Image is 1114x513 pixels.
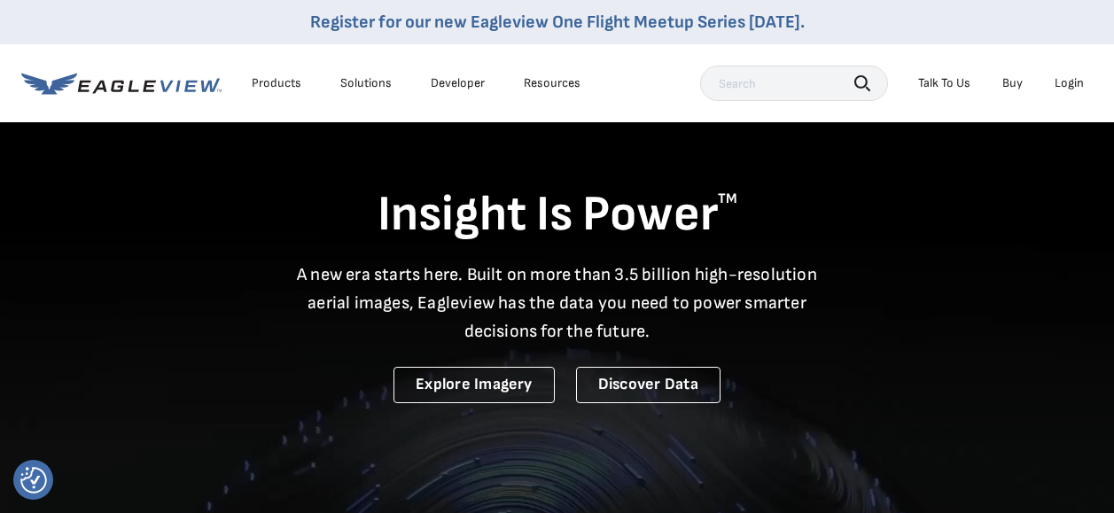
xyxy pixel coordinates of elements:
[21,184,1093,246] h1: Insight Is Power
[1002,75,1023,91] a: Buy
[431,75,485,91] a: Developer
[393,367,555,403] a: Explore Imagery
[20,467,47,494] button: Consent Preferences
[252,75,301,91] div: Products
[918,75,970,91] div: Talk To Us
[700,66,888,101] input: Search
[340,75,392,91] div: Solutions
[1055,75,1084,91] div: Login
[524,75,580,91] div: Resources
[20,467,47,494] img: Revisit consent button
[310,12,805,33] a: Register for our new Eagleview One Flight Meetup Series [DATE].
[576,367,721,403] a: Discover Data
[286,260,829,346] p: A new era starts here. Built on more than 3.5 billion high-resolution aerial images, Eagleview ha...
[718,190,737,207] sup: TM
